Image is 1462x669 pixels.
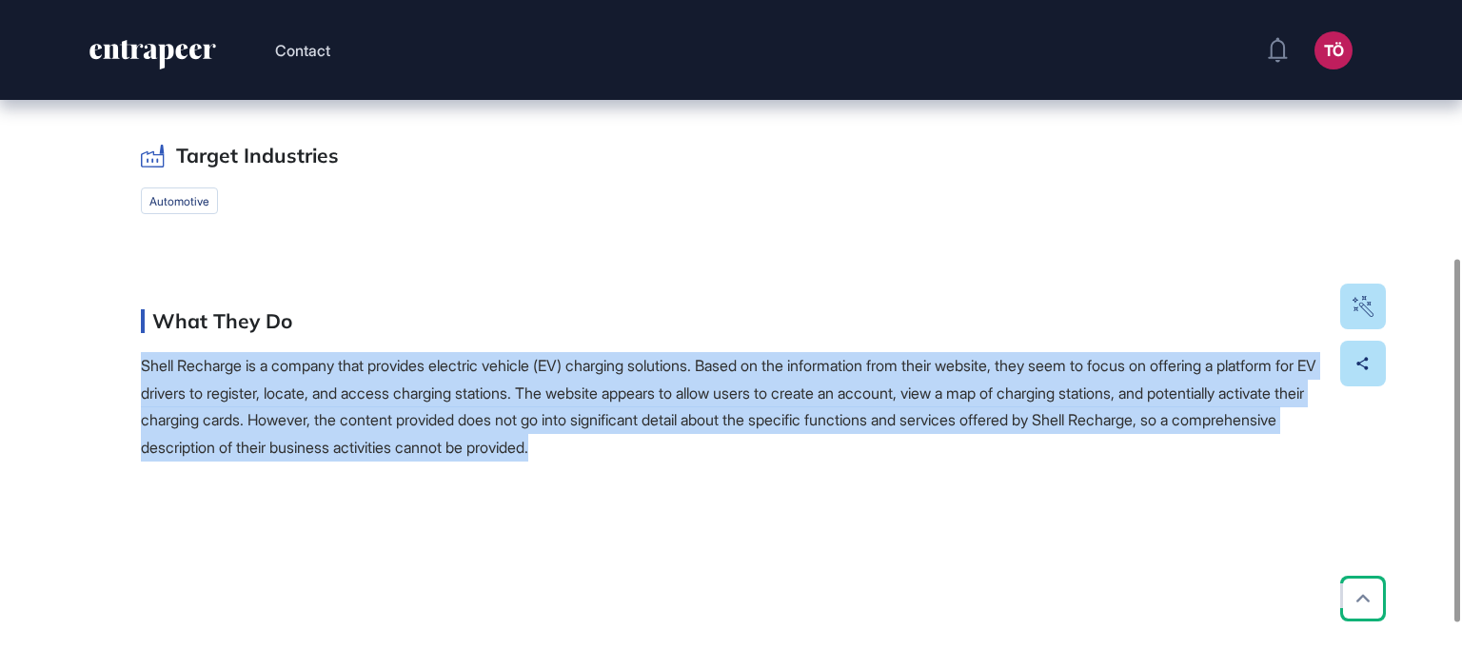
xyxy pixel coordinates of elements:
a: entrapeer-logo [88,40,218,76]
li: automotive [141,187,218,214]
h2: What They Do [152,309,292,333]
button: TÖ [1314,31,1353,69]
h2: Target Industries [176,144,339,167]
button: Contact [275,38,330,63]
span: Shell Recharge is a company that provides electric vehicle (EV) charging solutions. Based on the ... [141,356,1316,457]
